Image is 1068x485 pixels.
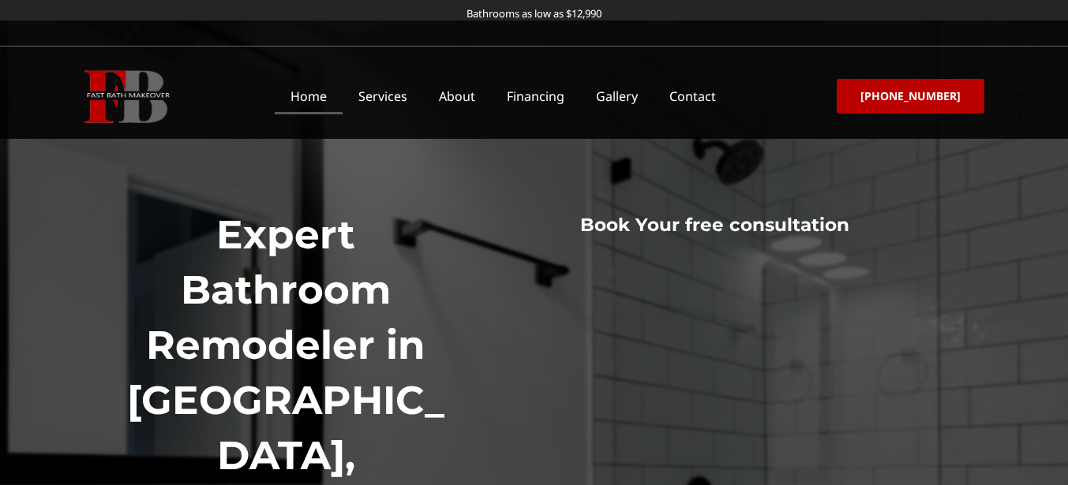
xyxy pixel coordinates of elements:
[423,78,491,114] a: About
[654,78,732,114] a: Contact
[580,78,654,114] a: Gallery
[477,214,952,237] h3: Book Your free consultation
[860,91,961,102] span: [PHONE_NUMBER]
[837,79,984,114] a: [PHONE_NUMBER]
[343,78,423,114] a: Services
[275,78,343,114] a: Home
[84,70,170,123] img: Fast Bath Makeover icon
[491,78,580,114] a: Financing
